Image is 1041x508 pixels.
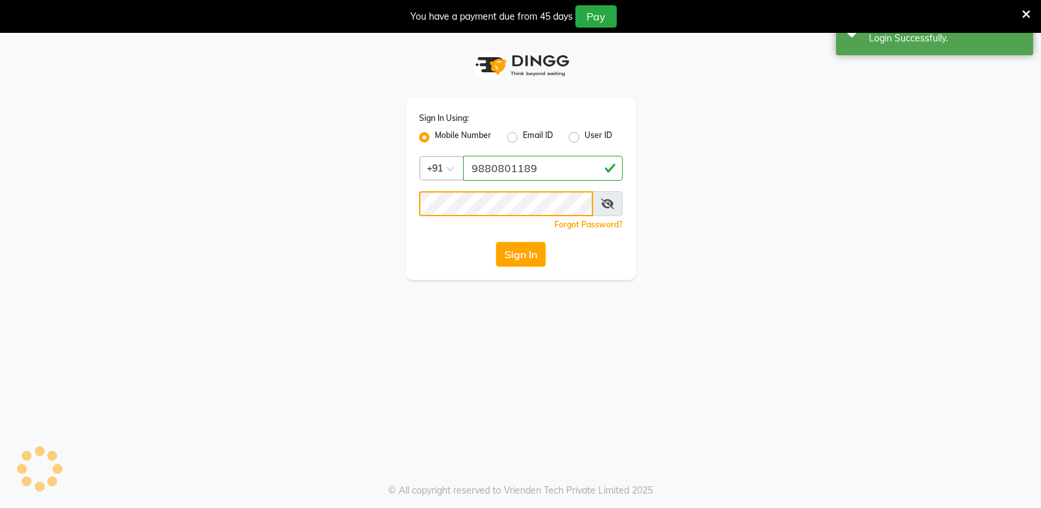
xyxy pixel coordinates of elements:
[410,10,573,24] div: You have a payment due from 45 days
[869,32,1023,45] div: Login Successfully.
[523,129,553,145] label: Email ID
[468,46,573,85] img: logo1.svg
[554,219,623,229] a: Forgot Password?
[496,242,546,267] button: Sign In
[585,129,612,145] label: User ID
[435,129,491,145] label: Mobile Number
[419,112,469,124] label: Sign In Using:
[463,156,623,181] input: Username
[575,5,617,28] button: Pay
[419,191,593,216] input: Username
